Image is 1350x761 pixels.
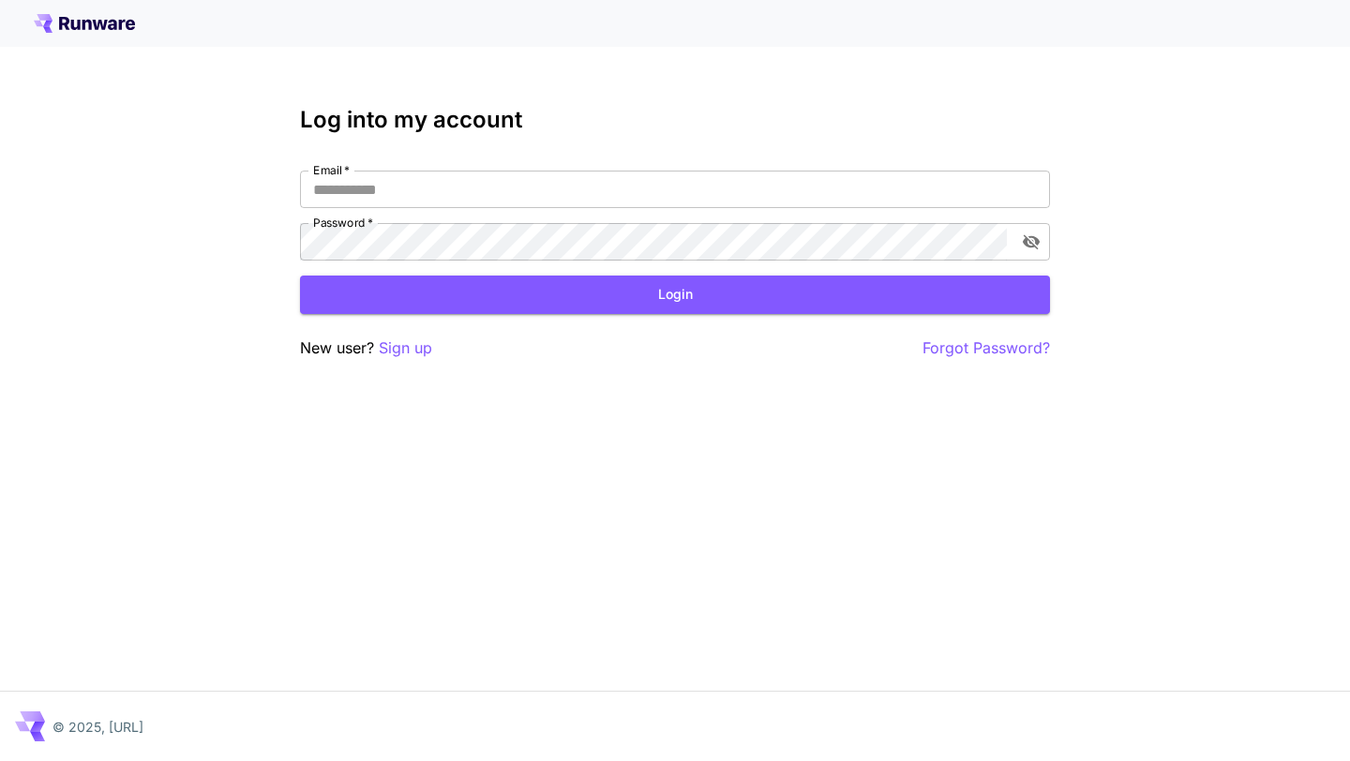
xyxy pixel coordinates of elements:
[300,336,432,360] p: New user?
[313,162,350,178] label: Email
[379,336,432,360] button: Sign up
[300,276,1050,314] button: Login
[300,107,1050,133] h3: Log into my account
[1014,225,1048,259] button: toggle password visibility
[313,215,373,231] label: Password
[52,717,143,737] p: © 2025, [URL]
[922,336,1050,360] button: Forgot Password?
